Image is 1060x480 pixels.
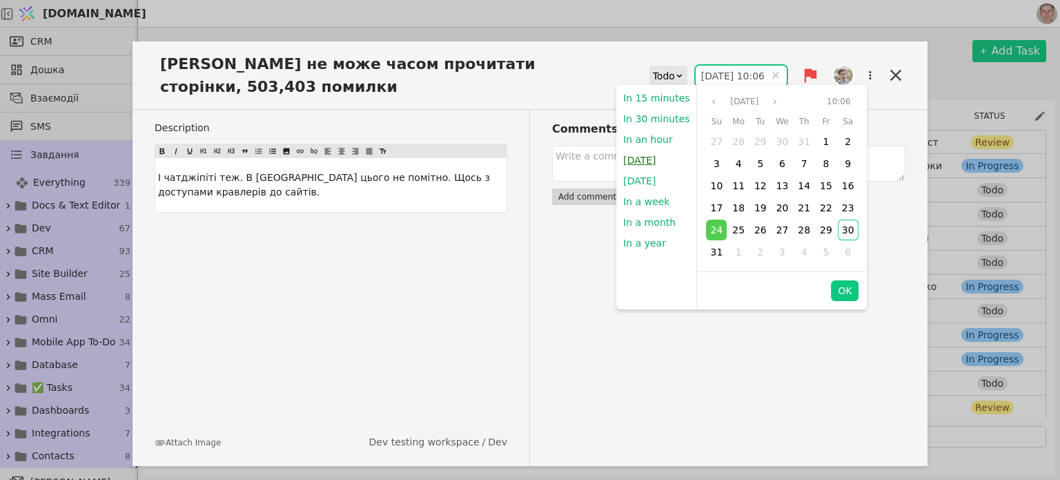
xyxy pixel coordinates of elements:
div: 27 Aug 2025 [772,220,793,240]
div: 28 Aug 2025 [793,219,815,241]
div: 30 Aug 2025 (Today) [838,220,858,240]
div: 17 Aug 2025 [706,198,727,218]
span: Fr [822,113,830,130]
button: In 30 minutes [616,108,696,129]
span: 31 [711,247,723,258]
div: 08 Aug 2025 [815,153,837,175]
div: 17 Aug 2025 [706,197,728,219]
button: Previous month [706,93,723,110]
div: 22 Aug 2025 [816,198,836,218]
div: 14 Aug 2025 [794,175,814,196]
div: 05 Aug 2025 [750,153,771,174]
span: 4 [801,247,807,258]
button: [DATE] [616,150,662,171]
div: 29 Aug 2025 [815,219,837,241]
div: 27 Jul 2025 [706,131,728,153]
span: 27 [776,224,789,236]
span: 1 [823,136,829,147]
span: 4 [736,158,742,169]
div: 31 Jul 2025 [793,131,815,153]
div: 30 Aug 2025 [837,219,859,241]
div: 25 Aug 2025 [727,219,749,241]
div: 29 Jul 2025 [750,131,771,152]
label: Description [155,121,507,135]
span: 29 [754,136,767,147]
button: Add comment [552,189,622,205]
span: 20 [776,202,789,213]
div: 02 Sep 2025 [750,242,771,262]
div: 30 Jul 2025 [772,131,794,153]
span: 2 [845,136,851,147]
div: 02 Aug 2025 [838,131,858,152]
button: In an hour [616,129,679,150]
div: 06 Sep 2025 [838,242,858,262]
button: Next month [767,93,783,110]
span: 22 [820,202,832,213]
div: 31 Jul 2025 [794,131,814,152]
div: 15 Aug 2025 [816,175,836,196]
span: 3 [779,247,785,258]
span: 9 [845,158,851,169]
span: [PERSON_NAME] не може часом прочитати сторінки, 503,403 помилки [155,52,618,98]
span: Tu [756,113,765,130]
div: 18 Aug 2025 [728,198,749,218]
span: 5 [823,247,829,258]
div: 05 Sep 2025 [815,241,837,263]
span: 13 [776,180,789,191]
div: Aug 2025 [706,113,859,263]
span: 27 [711,136,723,147]
div: 04 Aug 2025 [727,153,749,175]
span: 14 [798,180,810,191]
div: 10 Aug 2025 [706,175,728,197]
svg: angle right [771,97,779,106]
span: 15 [820,180,832,191]
div: 09 Aug 2025 [837,153,859,175]
div: 01 Aug 2025 [816,131,836,152]
div: 19 Aug 2025 [750,198,771,218]
div: 08 Aug 2025 [816,153,836,174]
div: 29 Aug 2025 [816,220,836,240]
div: 20 Aug 2025 [772,198,793,218]
div: 02 Aug 2025 [837,131,859,153]
span: Mo [732,113,745,130]
div: 15 Aug 2025 [815,175,837,197]
div: 27 Aug 2025 [772,219,794,241]
div: 11 Aug 2025 [728,175,749,196]
div: 06 Sep 2025 [837,241,859,263]
div: 11 Aug 2025 [727,175,749,197]
button: Attach Image [155,436,221,449]
div: 26 Aug 2025 [750,220,771,240]
div: 04 Aug 2025 [728,153,749,174]
div: 03 Sep 2025 [772,242,793,262]
div: 05 Aug 2025 [749,153,772,175]
span: 30 [842,224,854,236]
div: 09 Aug 2025 [838,153,858,174]
span: Su [711,113,722,130]
div: 12 Aug 2025 [750,175,771,196]
div: 06 Aug 2025 [772,153,794,175]
div: 23 Aug 2025 [838,198,858,218]
div: 25 Aug 2025 [728,220,749,240]
div: 29 Jul 2025 [749,131,772,153]
span: І чатджіпіті теж. В [GEOGRAPHIC_DATA] цього не помітно. Щось з доступами кравлерів до сайтів. [158,172,493,198]
button: In a month [616,212,683,233]
div: 27 Jul 2025 [706,131,727,152]
div: 28 Jul 2025 [727,131,749,153]
div: 28 Aug 2025 [794,220,814,240]
span: Th [799,113,809,130]
div: 16 Aug 2025 [838,175,858,196]
div: 03 Aug 2025 [706,153,728,175]
button: 10:06 [821,93,856,110]
button: In a week [616,191,676,212]
div: 19 Aug 2025 [749,197,772,219]
span: 25 [732,224,745,236]
div: 10 Aug 2025 [706,175,727,196]
div: 28 Jul 2025 [728,131,749,152]
span: 2 [757,247,763,258]
div: 01 Sep 2025 [728,242,749,262]
span: 28 [798,224,810,236]
div: 21 Aug 2025 [793,197,815,219]
div: 30 Jul 2025 [772,131,793,152]
h3: Comments [552,121,905,137]
span: 24 [711,224,723,236]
